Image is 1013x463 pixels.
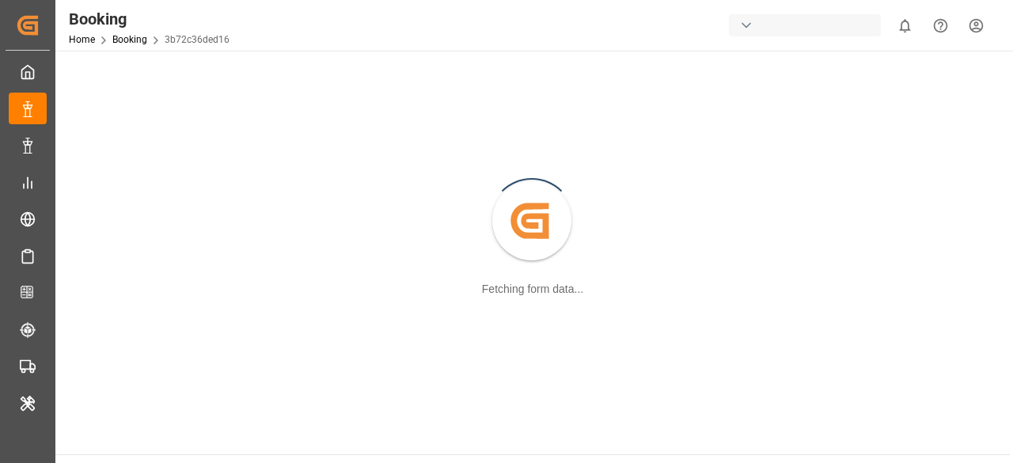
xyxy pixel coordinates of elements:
a: Home [69,34,95,45]
a: Booking [112,34,147,45]
button: show 0 new notifications [887,8,923,44]
div: Booking [69,7,230,31]
button: Help Center [923,8,958,44]
div: Fetching form data... [482,281,583,298]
